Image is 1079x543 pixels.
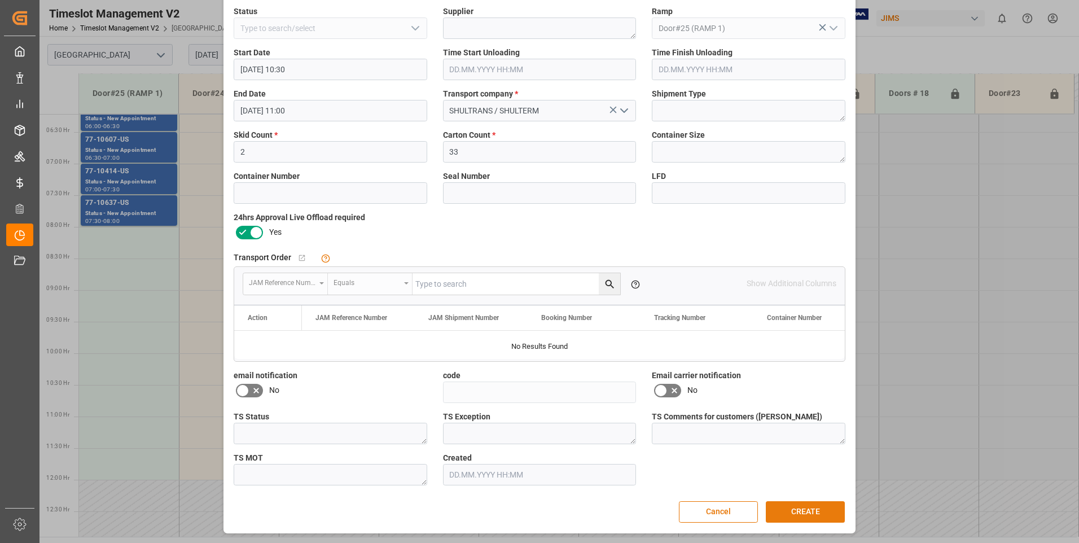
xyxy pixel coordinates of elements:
[334,275,400,288] div: Equals
[443,129,495,141] span: Carton Count
[654,314,705,322] span: Tracking Number
[599,273,620,295] button: search button
[443,170,490,182] span: Seal Number
[234,59,427,80] input: DD.MM.YYYY HH:MM
[248,314,267,322] div: Action
[234,100,427,121] input: DD.MM.YYYY HH:MM
[652,47,733,59] span: Time Finish Unloading
[234,47,270,59] span: Start Date
[767,314,822,322] span: Container Number
[243,273,328,295] button: open menu
[443,370,460,382] span: code
[269,384,279,396] span: No
[652,170,666,182] span: LFD
[766,501,845,523] button: CREATE
[443,452,472,464] span: Created
[234,370,297,382] span: email notification
[652,129,705,141] span: Container Size
[328,273,413,295] button: open menu
[234,170,300,182] span: Container Number
[687,384,698,396] span: No
[824,20,841,37] button: open menu
[234,212,365,224] span: 24hrs Approval Live Offload required
[234,252,291,264] span: Transport Order
[652,17,845,39] input: Type to search/select
[234,88,266,100] span: End Date
[443,88,518,100] span: Transport company
[443,464,637,485] input: DD.MM.YYYY HH:MM
[443,411,490,423] span: TS Exception
[652,370,741,382] span: Email carrier notification
[269,226,282,238] span: Yes
[443,59,637,80] input: DD.MM.YYYY HH:MM
[652,411,822,423] span: TS Comments for customers ([PERSON_NAME])
[615,102,632,120] button: open menu
[652,6,673,17] span: Ramp
[443,6,473,17] span: Supplier
[234,6,257,17] span: Status
[679,501,758,523] button: Cancel
[443,47,520,59] span: Time Start Unloading
[234,411,269,423] span: TS Status
[315,314,387,322] span: JAM Reference Number
[406,20,423,37] button: open menu
[652,59,845,80] input: DD.MM.YYYY HH:MM
[541,314,592,322] span: Booking Number
[234,17,427,39] input: Type to search/select
[234,452,263,464] span: TS MOT
[652,88,706,100] span: Shipment Type
[234,129,278,141] span: Skid Count
[428,314,499,322] span: JAM Shipment Number
[249,275,315,288] div: JAM Reference Number
[413,273,620,295] input: Type to search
